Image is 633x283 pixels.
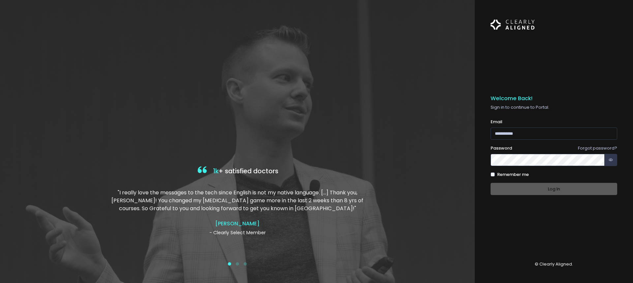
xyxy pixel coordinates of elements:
h4: [PERSON_NAME] [110,220,365,227]
img: Logo Horizontal [491,16,535,34]
h4: + satisfied doctors [110,165,365,178]
span: 1k [213,167,219,176]
p: Sign in to continue to Portal. [491,104,617,111]
p: "I really love the messages to the tech since English is not my native language. […] Thank you, [... [110,189,365,212]
label: Remember me [497,171,529,178]
p: - Clearly Select Member [110,229,365,236]
p: © Clearly Aligned. [491,261,617,268]
label: Email [491,119,502,125]
a: Forgot password? [578,145,617,151]
h5: Welcome Back! [491,95,617,102]
label: Password [491,145,512,152]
